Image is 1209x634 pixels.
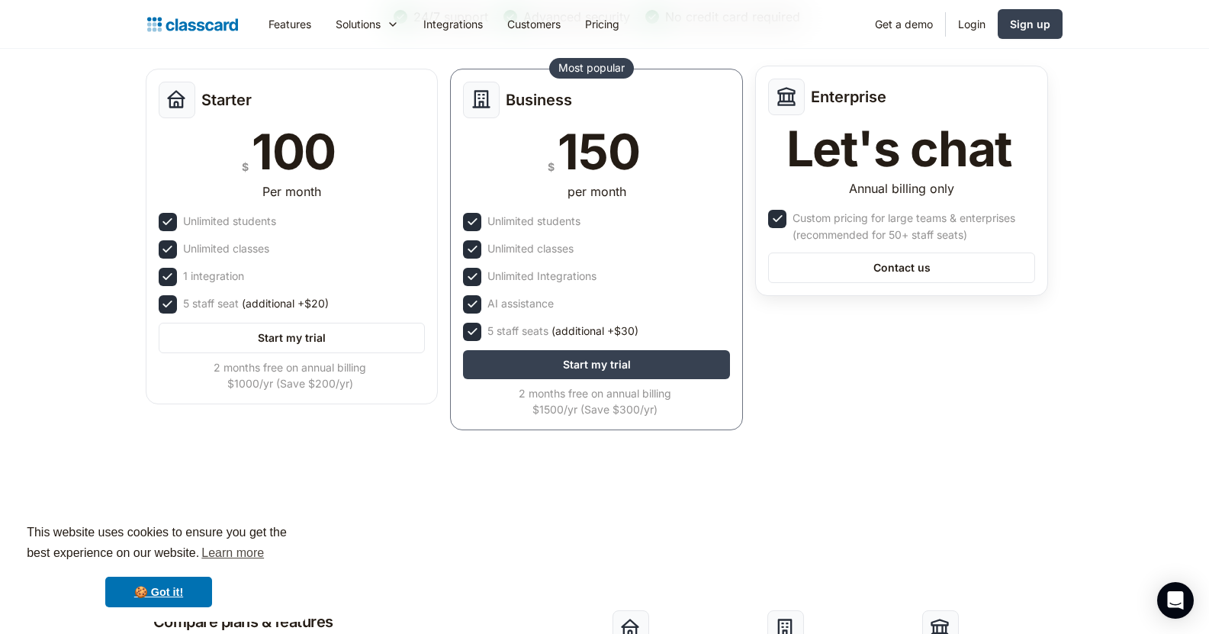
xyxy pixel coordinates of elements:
a: Pricing [573,7,632,41]
a: Integrations [411,7,495,41]
div: 150 [558,127,639,176]
div: Solutions [323,7,411,41]
div: Unlimited students [487,213,580,230]
div: Per month [262,182,321,201]
div: Sign up [1010,16,1050,32]
div: 5 staff seat [183,295,329,312]
h2: Compare plans & features [147,610,333,633]
span: (additional +$30) [551,323,638,340]
div: Let's chat [786,124,1012,173]
h2: Business [506,91,572,109]
a: Get a demo [863,7,945,41]
div: Unlimited classes [183,240,269,257]
div: Unlimited classes [487,240,574,257]
div: Annual billing only [849,179,954,198]
span: This website uses cookies to ensure you get the best experience on our website. [27,523,291,565]
div: 2 months free on annual billing $1000/yr (Save $200/yr) [159,359,423,391]
a: Customers [495,7,573,41]
div: $ [242,157,249,176]
a: learn more about cookies [199,542,266,565]
a: Start my trial [463,350,730,379]
a: Start my trial [159,323,426,353]
a: Login [946,7,998,41]
a: dismiss cookie message [105,577,212,607]
a: Features [256,7,323,41]
div: Solutions [336,16,381,32]
div: Custom pricing for large teams & enterprises (recommended for 50+ staff seats) [793,210,1032,243]
a: Contact us [768,253,1035,283]
div: cookieconsent [12,509,305,622]
a: Sign up [998,9,1063,39]
div: Open Intercom Messenger [1157,582,1194,619]
div: per month [568,182,626,201]
div: AI assistance [487,295,554,312]
div: 5 staff seats [487,323,638,340]
h2: Starter [201,91,252,109]
div: Unlimited students [183,213,276,230]
div: 100 [252,127,336,176]
div: $ [548,157,555,176]
div: 2 months free on annual billing $1500/yr (Save $300/yr) [463,385,727,417]
div: Most popular [558,60,625,76]
div: 1 integration [183,268,244,285]
h2: Enterprise [811,88,886,106]
span: (additional +$20) [242,295,329,312]
div: Unlimited Integrations [487,268,596,285]
a: home [147,14,238,35]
